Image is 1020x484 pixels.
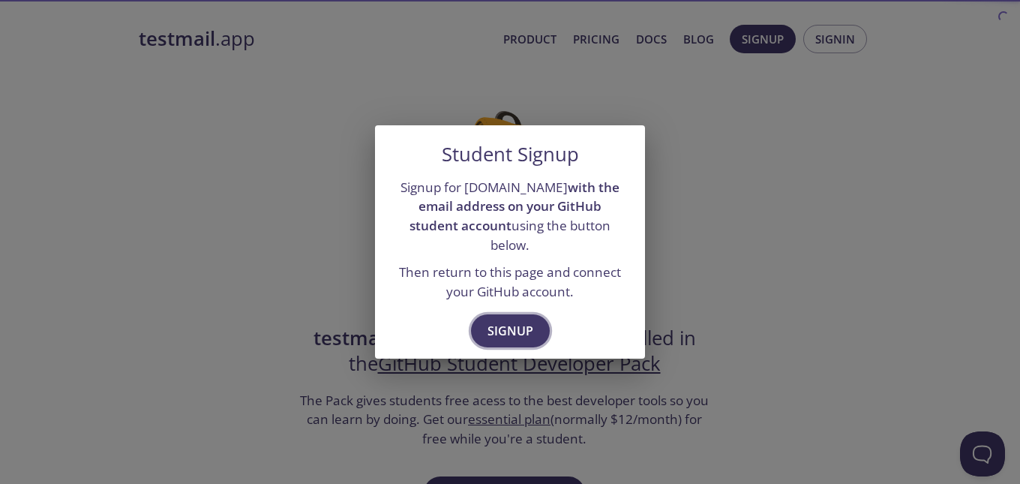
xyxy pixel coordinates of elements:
span: Signup [487,320,533,341]
p: Then return to this page and connect your GitHub account. [393,263,627,301]
h5: Student Signup [442,143,579,166]
p: Signup for [DOMAIN_NAME] using the button below. [393,178,627,255]
button: Signup [471,314,550,347]
strong: with the email address on your GitHub student account [409,179,619,234]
